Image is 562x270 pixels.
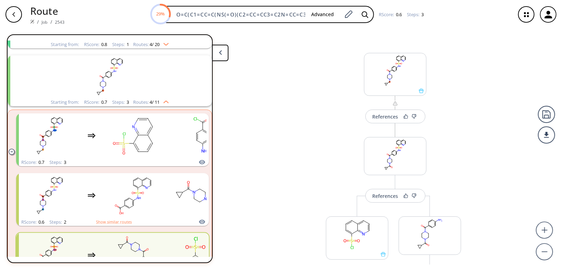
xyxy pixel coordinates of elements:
span: 0.7 [37,159,44,165]
button: Show similar routes [96,219,132,225]
div: RScore : [84,100,107,104]
span: 3 [421,11,424,18]
div: Routes: [133,42,169,47]
div: RScore : [379,12,402,17]
span: 0.8 [101,41,107,47]
div: Steps : [407,12,424,17]
svg: O=C(c1ccc(NS(=O)(=O)c2cccc3cccnc23)cc1)N1CCN(CC2CC2)CC1 [364,53,426,88]
span: 1 [126,41,129,47]
text: 29% [156,11,165,17]
span: 2 [63,219,66,225]
a: Job [42,19,47,25]
div: Starting from: [51,100,79,104]
svg: O=C(c1ccc(NS(=O)(=O)c2cccc3cccnc23)cc1)N1CCN(CC2CC2)CC1 [19,114,81,157]
img: Up [160,98,169,103]
div: References [373,114,398,119]
div: Steps : [49,220,66,224]
div: Starting from: [51,42,79,47]
div: References [373,194,398,198]
p: Route [30,3,65,18]
span: 0.7 [101,99,107,105]
span: 4 / 20 [150,42,160,47]
li: / [50,18,52,25]
svg: Nc1ccc(C(=O)N2CCN(C(=O)C3CC3)CC2)cc1 [399,217,461,252]
li: / [37,18,39,25]
span: 0.6 [37,219,44,225]
a: 2543 [55,19,65,25]
div: Steps : [49,160,66,165]
span: 3 [126,99,129,105]
div: Steps : [113,42,129,47]
svg: O=C(O)c1ccc(NS(=O)(=O)c2cccc3cccnc23)cc1 [103,174,164,217]
img: warning [393,101,398,106]
svg: CC(C)(C)OC(=O)N1CCN(C(=O)C2CC2)CC1 [171,174,233,217]
img: Down [160,40,169,46]
svg: O=C(c1ccc(NS(=O)(=O)c2cccc3cccnc23)cc1)N1CCN(CC2CC2)CC1 [21,55,199,98]
span: 3 [63,159,66,165]
div: Steps : [113,100,129,104]
svg: O=S(=O)(Cl)c1cccc2cccnc12 [103,114,164,157]
button: References [365,110,425,123]
span: 0.6 [395,11,402,18]
svg: O=C(c1ccc(NS(=O)(=O)c2cccc3cccnc23)cc1)N1CCN(CC2CC2)CC1 [19,174,81,217]
button: Advanced [306,8,340,21]
span: 4 / 11 [150,100,160,104]
div: RScore : [84,42,107,47]
input: Enter SMILES [172,11,306,18]
div: RScore : [21,220,44,224]
svg: Nc1ccc(C(=O)Cl)cc1 [171,114,233,157]
img: Spaya logo [30,20,34,24]
svg: O=C(c1ccc(NS(=O)(=O)c2cccc3cccnc23)cc1)N1CCN(C(=O)C2CC2)CC1 [364,137,426,172]
svg: O=S(=O)(Cl)c1cccc2cccnc12 [326,217,388,252]
div: RScore : [21,160,44,165]
button: References [365,189,425,203]
div: Routes: [133,100,169,104]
